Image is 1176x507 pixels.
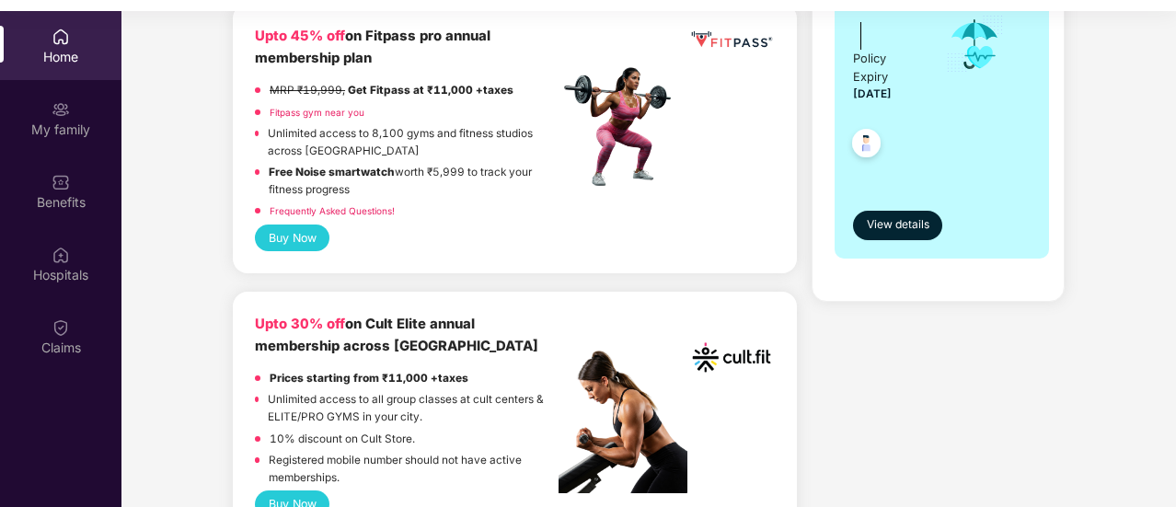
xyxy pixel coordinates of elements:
[688,314,775,400] img: cult.png
[945,14,1005,75] img: icon
[348,84,513,97] strong: Get Fitpass at ₹11,000 +taxes
[559,351,687,493] img: pc2.png
[268,391,559,425] p: Unlimited access to all group classes at cult centers & ELITE/PRO GYMS in your city.
[270,107,364,118] a: Fitpass gym near you
[844,123,889,168] img: svg+xml;base64,PHN2ZyB4bWxucz0iaHR0cDovL3d3dy53My5vcmcvMjAwMC9zdmciIHdpZHRoPSI0OC45NDMiIGhlaWdodD...
[52,246,70,264] img: svg+xml;base64,PHN2ZyBpZD0iSG9zcGl0YWxzIiB4bWxucz0iaHR0cDovL3d3dy53My5vcmcvMjAwMC9zdmciIHdpZHRoPS...
[269,166,395,179] strong: Free Noise smartwatch
[270,372,468,385] strong: Prices starting from ₹11,000 +taxes
[270,431,415,448] p: 10% discount on Cult Store.
[255,316,538,353] b: on Cult Elite annual membership across [GEOGRAPHIC_DATA]
[688,26,775,52] img: fppp.png
[270,205,395,216] a: Frequently Asked Questions!
[270,84,345,97] del: MRP ₹19,999,
[269,452,559,486] p: Registered mobile number should not have active memberships.
[559,63,687,191] img: fpp.png
[853,211,942,240] button: View details
[52,173,70,191] img: svg+xml;base64,PHN2ZyBpZD0iQmVuZWZpdHMiIHhtbG5zPSJodHRwOi8vd3d3LnczLm9yZy8yMDAwL3N2ZyIgd2lkdGg9Ij...
[268,125,559,159] p: Unlimited access to 8,100 gyms and fitness studios across [GEOGRAPHIC_DATA]
[269,164,559,198] p: worth ₹5,999 to track your fitness progress
[52,28,70,46] img: svg+xml;base64,PHN2ZyBpZD0iSG9tZSIgeG1sbnM9Imh0dHA6Ly93d3cudzMub3JnLzIwMDAvc3ZnIiB3aWR0aD0iMjAiIG...
[52,318,70,337] img: svg+xml;base64,PHN2ZyBpZD0iQ2xhaW0iIHhtbG5zPSJodHRwOi8vd3d3LnczLm9yZy8yMDAwL3N2ZyIgd2lkdGg9IjIwIi...
[52,100,70,119] img: svg+xml;base64,PHN2ZyB3aWR0aD0iMjAiIGhlaWdodD0iMjAiIHZpZXdCb3g9IjAgMCAyMCAyMCIgZmlsbD0ibm9uZSIgeG...
[867,216,929,234] span: View details
[255,225,329,251] button: Buy Now
[255,28,490,65] b: on Fitpass pro annual membership plan
[853,87,892,100] span: [DATE]
[853,50,920,86] div: Policy Expiry
[255,28,345,44] b: Upto 45% off
[255,316,345,332] b: Upto 30% off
